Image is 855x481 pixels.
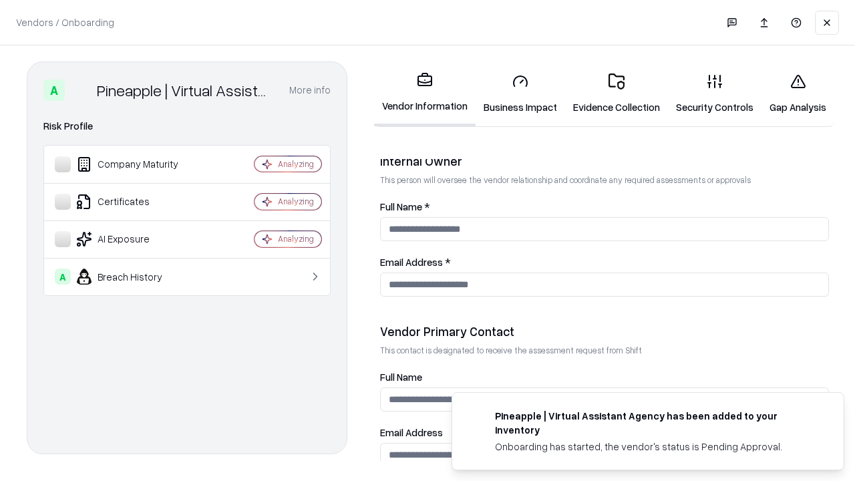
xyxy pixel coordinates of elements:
[278,233,314,245] div: Analyzing
[55,194,214,210] div: Certificates
[761,63,834,125] a: Gap Analysis
[374,61,476,126] a: Vendor Information
[278,158,314,170] div: Analyzing
[476,63,565,125] a: Business Impact
[468,409,484,425] img: trypineapple.com
[495,440,812,454] div: Onboarding has started, the vendor's status is Pending Approval.
[380,174,829,186] p: This person will oversee the vendor relationship and coordinate any required assessments or appro...
[380,153,829,169] div: Internal Owner
[380,202,829,212] label: Full Name *
[55,269,71,285] div: A
[43,118,331,134] div: Risk Profile
[565,63,668,125] a: Evidence Collection
[55,156,214,172] div: Company Maturity
[278,196,314,207] div: Analyzing
[380,372,829,382] label: Full Name
[289,78,331,102] button: More info
[380,257,829,267] label: Email Address *
[97,79,273,101] div: Pineapple | Virtual Assistant Agency
[43,79,65,101] div: A
[380,428,829,438] label: Email Address
[55,269,214,285] div: Breach History
[380,323,829,339] div: Vendor Primary Contact
[380,345,829,356] p: This contact is designated to receive the assessment request from Shift
[70,79,92,101] img: Pineapple | Virtual Assistant Agency
[16,15,114,29] p: Vendors / Onboarding
[495,409,812,437] div: Pineapple | Virtual Assistant Agency has been added to your inventory
[668,63,761,125] a: Security Controls
[55,231,214,247] div: AI Exposure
